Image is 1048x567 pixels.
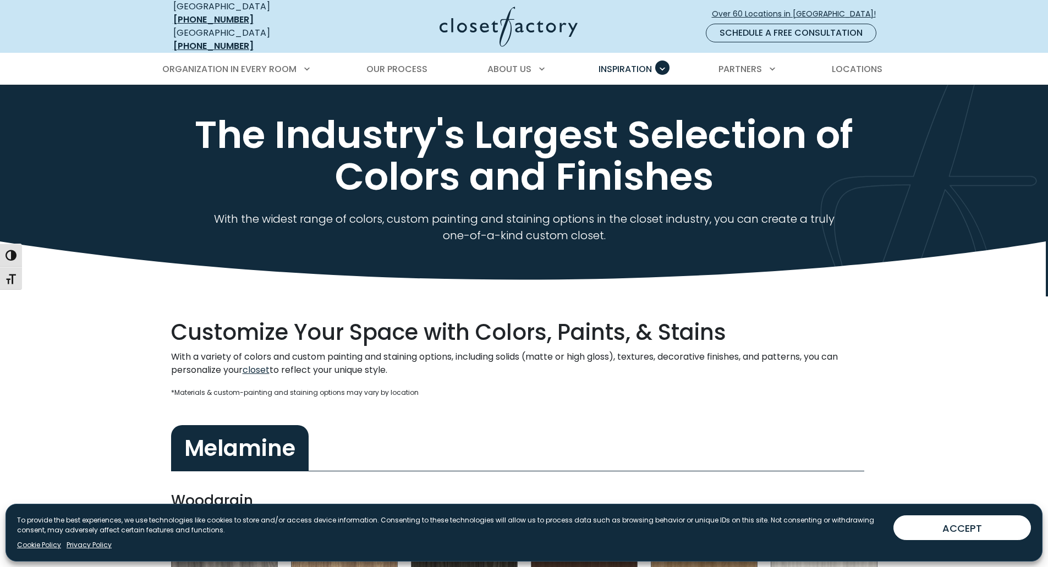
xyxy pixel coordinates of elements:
[712,8,885,20] span: Over 60 Locations in [GEOGRAPHIC_DATA]!
[171,114,877,197] h1: The Industry's Largest Selection of Colors and Finishes
[173,26,333,53] div: [GEOGRAPHIC_DATA]
[893,515,1031,540] button: ACCEPT
[171,425,309,471] h3: Melamine
[440,7,578,47] img: Closet Factory Logo
[487,63,531,75] span: About Us
[711,4,885,24] a: Over 60 Locations in [GEOGRAPHIC_DATA]!
[67,540,112,550] a: Privacy Policy
[155,54,894,85] nav: Primary Menu
[366,63,427,75] span: Our Process
[171,485,877,516] h4: Woodgrain
[171,388,419,397] span: *Materials & custom-painting and staining options may vary by location
[171,318,877,346] h5: Customize Your Space with Colors, Paints, & Stains
[718,63,762,75] span: Partners
[173,40,254,52] a: [PHONE_NUMBER]
[706,24,876,42] a: Schedule a Free Consultation
[171,350,877,377] p: With a variety of colors and custom painting and staining options, including solids (matte or hig...
[599,63,652,75] span: Inspiration
[17,540,61,550] a: Cookie Policy
[243,364,270,376] a: closet
[17,515,885,535] p: To provide the best experiences, we use technologies like cookies to store and/or access device i...
[214,211,835,243] span: With the widest range of colors, custom painting and staining options in the closet industry, you...
[832,63,882,75] span: Locations
[173,13,254,26] a: [PHONE_NUMBER]
[162,63,297,75] span: Organization in Every Room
